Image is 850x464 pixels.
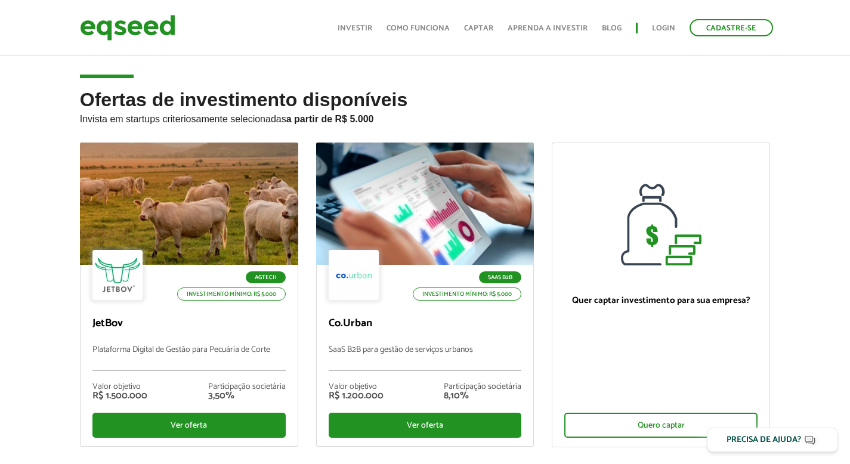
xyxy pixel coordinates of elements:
[329,383,384,391] div: Valor objetivo
[338,24,372,32] a: Investir
[329,317,522,330] p: Co.Urban
[602,24,622,32] a: Blog
[92,383,147,391] div: Valor objetivo
[444,383,521,391] div: Participação societária
[329,345,522,371] p: SaaS B2B para gestão de serviços urbanos
[508,24,588,32] a: Aprenda a investir
[652,24,675,32] a: Login
[177,287,286,301] p: Investimento mínimo: R$ 5.000
[329,391,384,401] div: R$ 1.200.000
[80,110,771,125] p: Invista em startups criteriosamente selecionadas
[246,271,286,283] p: Agtech
[208,383,286,391] div: Participação societária
[286,114,374,124] strong: a partir de R$ 5.000
[92,345,286,371] p: Plataforma Digital de Gestão para Pecuária de Corte
[552,143,770,447] a: Quer captar investimento para sua empresa? Quero captar
[564,295,758,306] p: Quer captar investimento para sua empresa?
[387,24,450,32] a: Como funciona
[80,143,298,447] a: Agtech Investimento mínimo: R$ 5.000 JetBov Plataforma Digital de Gestão para Pecuária de Corte V...
[80,12,175,44] img: EqSeed
[479,271,521,283] p: SaaS B2B
[92,317,286,330] p: JetBov
[208,391,286,401] div: 3,50%
[80,89,771,143] h2: Ofertas de investimento disponíveis
[92,413,286,438] div: Ver oferta
[564,413,758,438] div: Quero captar
[92,391,147,401] div: R$ 1.500.000
[316,143,534,447] a: SaaS B2B Investimento mínimo: R$ 5.000 Co.Urban SaaS B2B para gestão de serviços urbanos Valor ob...
[413,287,521,301] p: Investimento mínimo: R$ 5.000
[329,413,522,438] div: Ver oferta
[444,391,521,401] div: 8,10%
[464,24,493,32] a: Captar
[690,19,773,36] a: Cadastre-se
